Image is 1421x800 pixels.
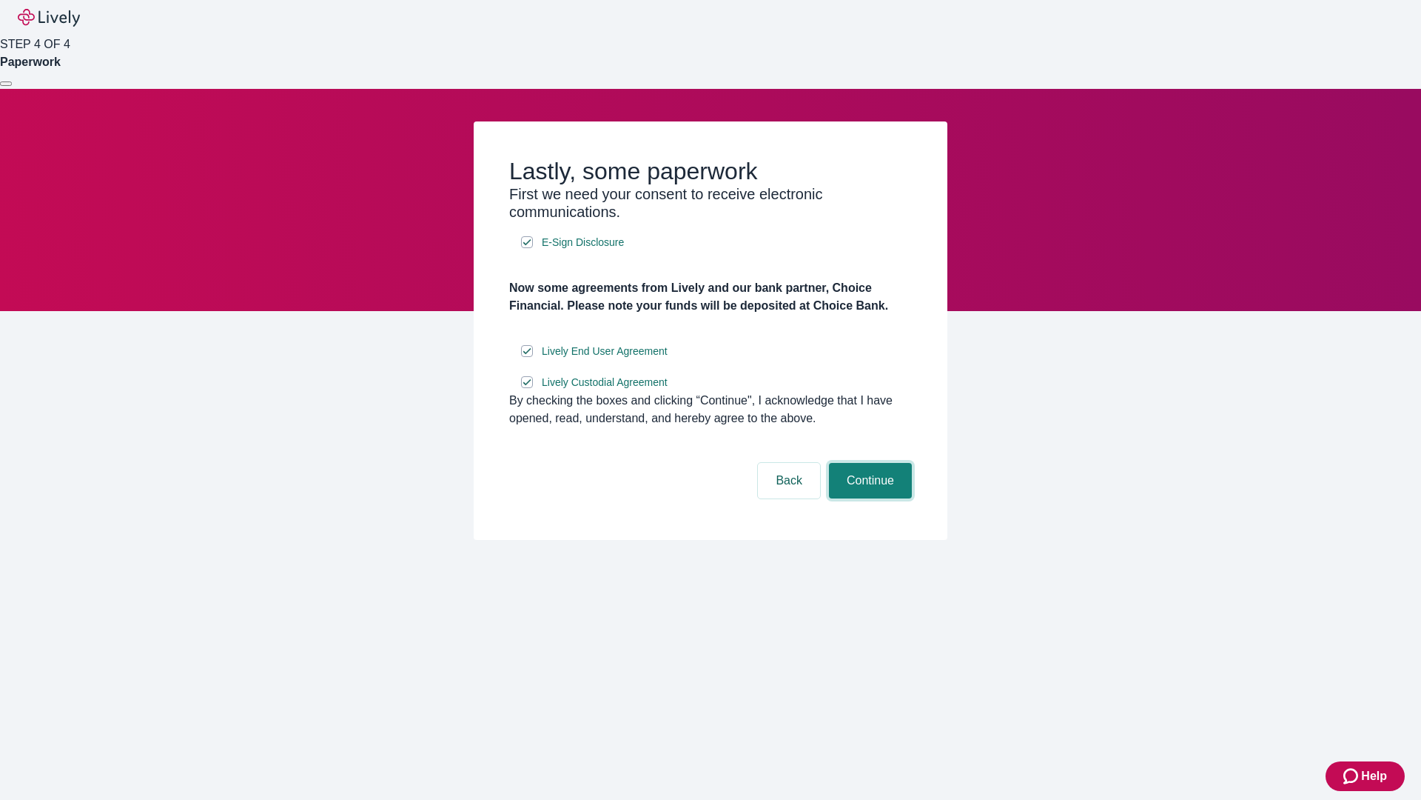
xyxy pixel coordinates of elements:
span: E-Sign Disclosure [542,235,624,250]
button: Back [758,463,820,499]
div: By checking the boxes and clicking “Continue", I acknowledge that I have opened, read, understand... [509,392,912,427]
img: Lively [18,9,80,27]
h4: Now some agreements from Lively and our bank partner, Choice Financial. Please note your funds wi... [509,279,912,315]
h2: Lastly, some paperwork [509,157,912,185]
a: e-sign disclosure document [539,342,671,361]
button: Zendesk support iconHelp [1326,761,1405,791]
a: e-sign disclosure document [539,373,671,392]
svg: Zendesk support icon [1343,767,1361,785]
a: e-sign disclosure document [539,233,627,252]
span: Lively End User Agreement [542,344,668,359]
span: Help [1361,767,1387,785]
button: Continue [829,463,912,499]
span: Lively Custodial Agreement [542,375,668,390]
h3: First we need your consent to receive electronic communications. [509,185,912,221]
